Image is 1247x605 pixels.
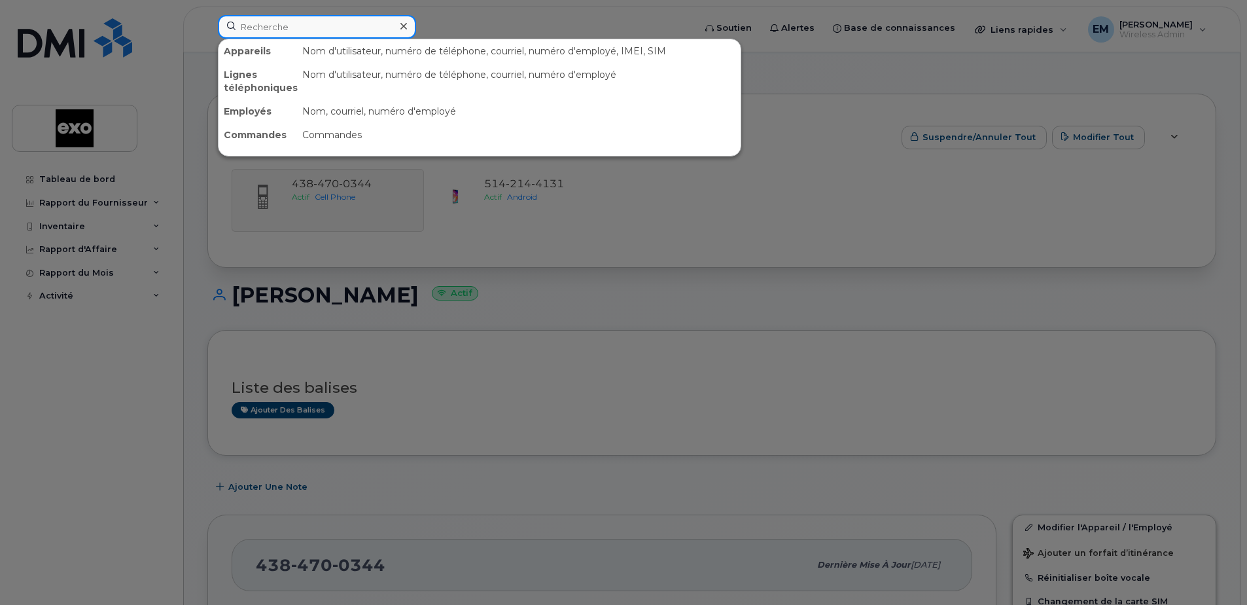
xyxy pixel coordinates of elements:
[219,39,297,63] div: Appareils
[297,63,741,100] div: Nom d'utilisateur, numéro de téléphone, courriel, numéro d'employé
[219,63,297,100] div: Lignes téléphoniques
[297,100,741,123] div: Nom, courriel, numéro d'employé
[297,39,741,63] div: Nom d'utilisateur, numéro de téléphone, courriel, numéro d'employé, IMEI, SIM
[297,123,741,147] div: Commandes
[219,123,297,147] div: Commandes
[218,15,416,39] input: Recherche
[219,100,297,123] div: Employés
